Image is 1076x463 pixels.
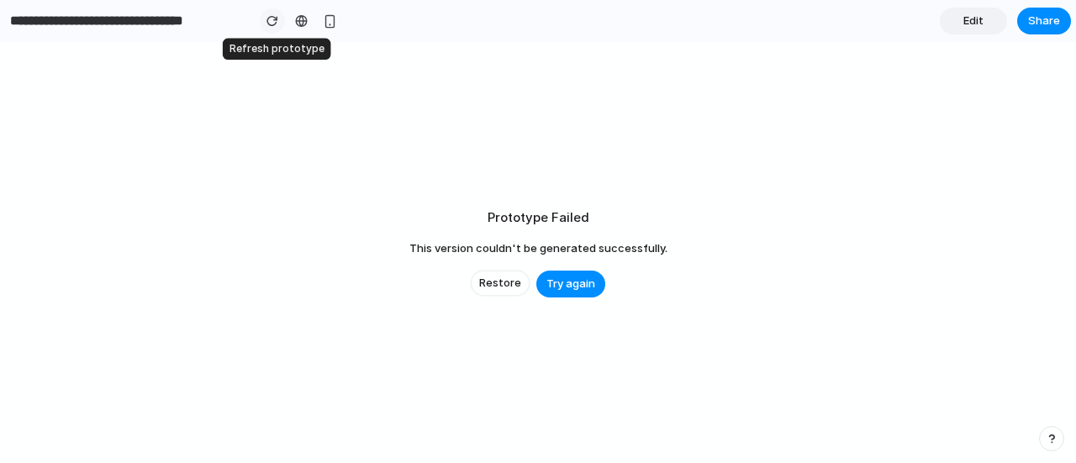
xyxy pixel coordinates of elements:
[546,276,595,292] span: Try again
[471,271,530,296] button: Restore
[1017,8,1071,34] button: Share
[940,8,1007,34] a: Edit
[479,275,521,292] span: Restore
[488,208,589,228] h2: Prototype Failed
[223,38,331,60] div: Refresh prototype
[963,13,984,29] span: Edit
[536,271,605,297] button: Try again
[409,240,667,257] span: This version couldn't be generated successfully.
[1028,13,1060,29] span: Share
